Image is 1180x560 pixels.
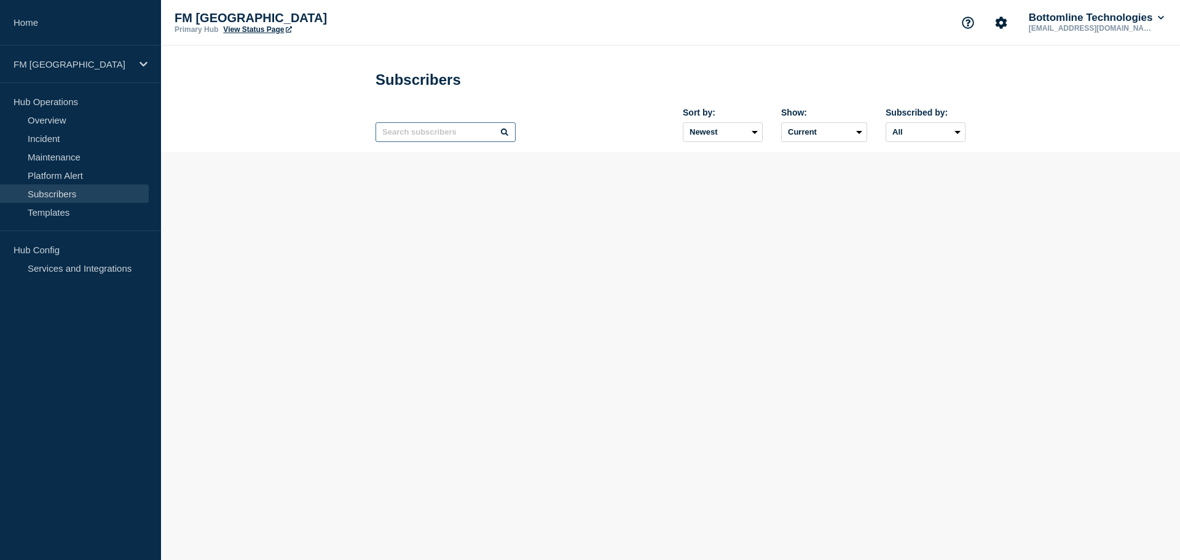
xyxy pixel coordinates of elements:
button: Account settings [988,10,1014,36]
p: Primary Hub [175,25,218,34]
p: FM [GEOGRAPHIC_DATA] [175,11,420,25]
select: Deleted [781,122,867,142]
div: Sort by: [683,108,763,117]
div: Subscribed by: [886,108,966,117]
input: Search subscribers [376,122,516,142]
select: Subscribed by [886,122,966,142]
p: FM [GEOGRAPHIC_DATA] [14,59,132,69]
div: Show: [781,108,867,117]
button: Bottomline Technologies [1026,12,1166,24]
p: [EMAIL_ADDRESS][DOMAIN_NAME] [1026,24,1154,33]
h1: Subscribers [376,71,461,89]
a: View Status Page [223,25,291,34]
select: Sort by [683,122,763,142]
button: Support [955,10,981,36]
